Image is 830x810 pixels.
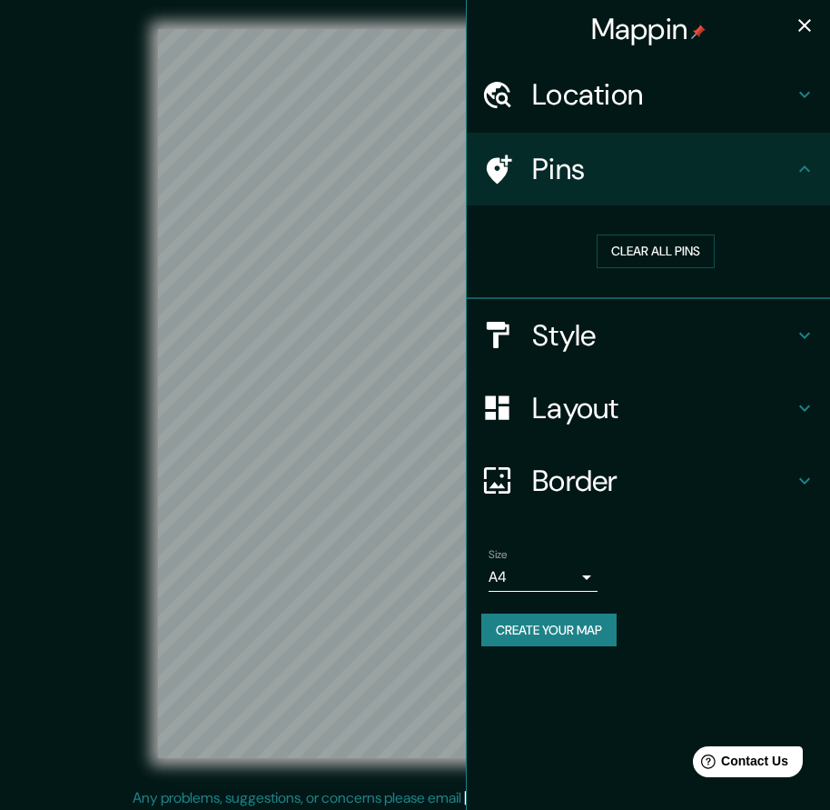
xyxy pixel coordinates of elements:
div: Layout [467,372,830,445]
a: [EMAIL_ADDRESS][DOMAIN_NAME] [464,788,688,807]
button: Clear all pins [597,235,715,268]
h4: Pins [532,151,794,187]
iframe: Help widget launcher [668,739,810,790]
h4: Border [532,463,794,499]
div: A4 [489,563,598,592]
div: Style [467,299,830,372]
canvas: Map [158,29,673,758]
button: Create your map [481,614,617,647]
p: Any problems, suggestions, or concerns please email . [133,787,691,809]
h4: Style [532,317,794,354]
label: Size [489,546,508,562]
h4: Layout [532,390,794,426]
h4: Location [532,76,794,113]
div: Location [467,58,830,131]
div: Pins [467,133,830,205]
img: pin-icon.png [691,25,706,39]
h4: Mappin [591,11,706,47]
div: Border [467,445,830,517]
